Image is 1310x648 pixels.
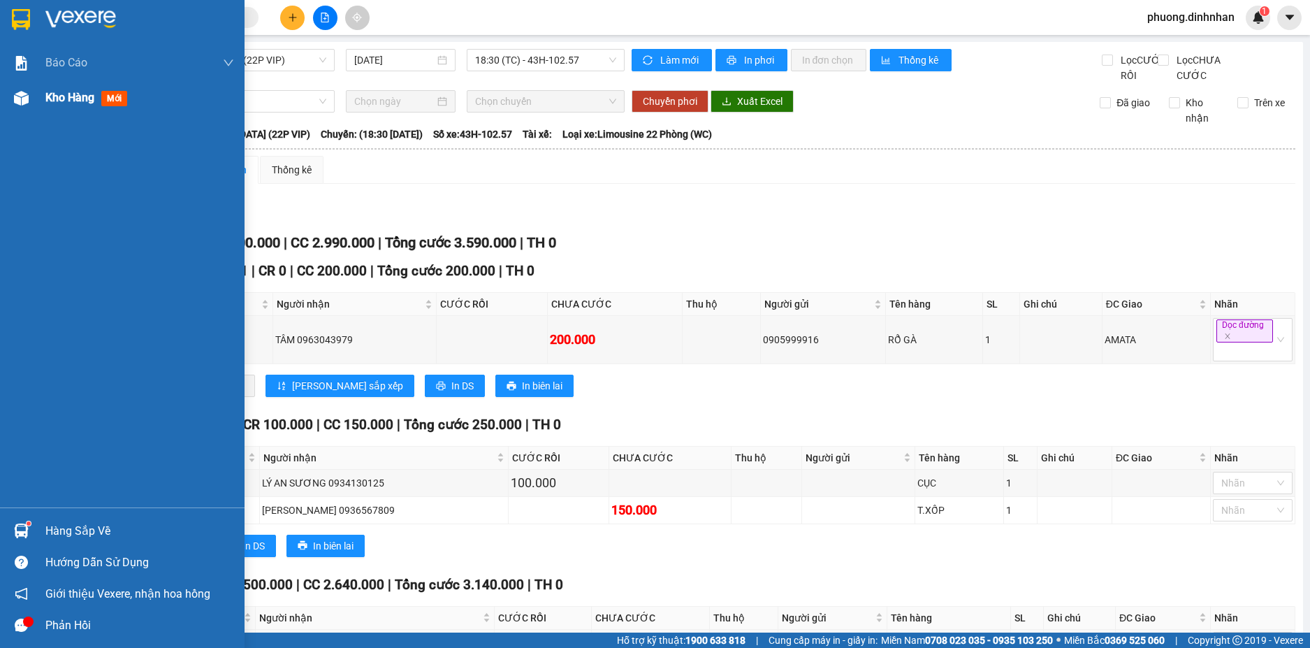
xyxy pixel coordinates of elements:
[378,234,381,251] span: |
[1249,95,1290,110] span: Trên xe
[763,332,883,347] div: 0905999916
[881,55,893,66] span: bar-chart
[592,607,710,630] th: CHƯA CƯỚC
[1216,319,1273,343] span: Dọc đường
[263,450,493,466] span: Người nhận
[45,552,234,573] div: Hướng dẫn sử dụng
[1175,633,1177,648] span: |
[292,378,403,394] span: [PERSON_NAME] sắp xếp
[609,447,732,470] th: CHƯA CƯỚC
[223,57,234,69] span: down
[45,54,87,71] span: Báo cáo
[917,475,1000,491] div: CỤC
[1011,607,1044,630] th: SL
[45,521,234,542] div: Hàng sắp về
[1224,333,1231,340] span: close
[320,13,330,22] span: file-add
[12,9,30,30] img: logo-vxr
[296,577,300,593] span: |
[45,585,210,603] span: Giới thiệu Vexere, nhận hoa hồng
[437,293,548,316] th: CƯỚC RỒI
[286,535,365,557] button: printerIn biên lai
[1283,11,1296,24] span: caret-down
[259,263,286,279] span: CR 0
[1006,503,1035,518] div: 1
[265,375,414,397] button: sort-ascending[PERSON_NAME] sắp xếp
[1232,635,1242,645] span: copyright
[297,263,367,279] span: CC 200.000
[1004,447,1038,470] th: SL
[632,49,712,71] button: syncLàm mới
[15,619,28,632] span: message
[216,535,276,557] button: printerIn DS
[262,503,505,518] div: [PERSON_NAME] 0936567809
[1106,296,1196,312] span: ĐC Giao
[352,13,362,22] span: aim
[511,473,606,493] div: 100.000
[313,538,354,554] span: In biên lai
[617,633,745,648] span: Hỗ trợ kỹ thuật:
[522,378,562,394] span: In biên lai
[532,417,561,433] span: TH 0
[27,521,31,526] sup: 1
[313,6,337,30] button: file-add
[1214,450,1291,466] div: Nhãn
[1260,6,1269,16] sup: 1
[782,610,873,626] span: Người gửi
[284,234,287,251] span: |
[280,6,305,30] button: plus
[1105,635,1165,646] strong: 0369 525 060
[101,91,127,106] span: mới
[711,90,794,113] button: downloadXuất Excel
[1180,95,1228,126] span: Kho nhận
[388,577,391,593] span: |
[14,91,29,106] img: warehouse-icon
[370,263,374,279] span: |
[744,52,776,68] span: In phơi
[887,607,1011,630] th: Tên hàng
[727,55,738,66] span: printer
[303,577,384,593] span: CC 2.640.000
[806,450,901,466] span: Người gửi
[345,6,370,30] button: aim
[1119,610,1196,626] span: ĐC Giao
[737,94,783,109] span: Xuất Excel
[756,633,758,648] span: |
[277,381,286,392] span: sort-ascending
[272,162,312,178] div: Thống kê
[683,293,760,316] th: Thu hộ
[1105,332,1208,347] div: AMATA
[1064,633,1165,648] span: Miền Bắc
[1115,52,1169,83] span: Lọc CƯỚC RỒI
[451,378,474,394] span: In DS
[527,234,556,251] span: TH 0
[881,633,1053,648] span: Miền Nam
[1020,293,1102,316] th: Ghi chú
[764,296,871,312] span: Người gửi
[475,91,616,112] span: Chọn chuyến
[548,293,683,316] th: CHƯA CƯỚC
[915,447,1003,470] th: Tên hàng
[660,52,701,68] span: Làm mới
[14,524,29,538] img: warehouse-icon
[1252,11,1265,24] img: icon-new-feature
[298,540,307,552] span: printer
[527,577,531,593] span: |
[1006,475,1035,491] div: 1
[1044,607,1116,630] th: Ghi chú
[888,332,980,347] div: RỔ GÀ
[523,127,552,142] span: Tài xế:
[354,52,435,68] input: 15/08/2025
[499,263,502,279] span: |
[15,556,28,569] span: question-circle
[732,447,802,470] th: Thu hộ
[277,296,423,312] span: Người nhận
[321,127,423,142] span: Chuyến: (18:30 [DATE])
[262,475,505,491] div: LÝ AN SƯƠNG 0934130125
[507,381,516,392] span: printer
[395,577,524,593] span: Tổng cước 3.140.000
[1171,52,1241,83] span: Lọc CHƯA CƯỚC
[475,50,616,71] span: 18:30 (TC) - 43H-102.57
[1262,6,1267,16] span: 1
[1214,296,1291,312] div: Nhãn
